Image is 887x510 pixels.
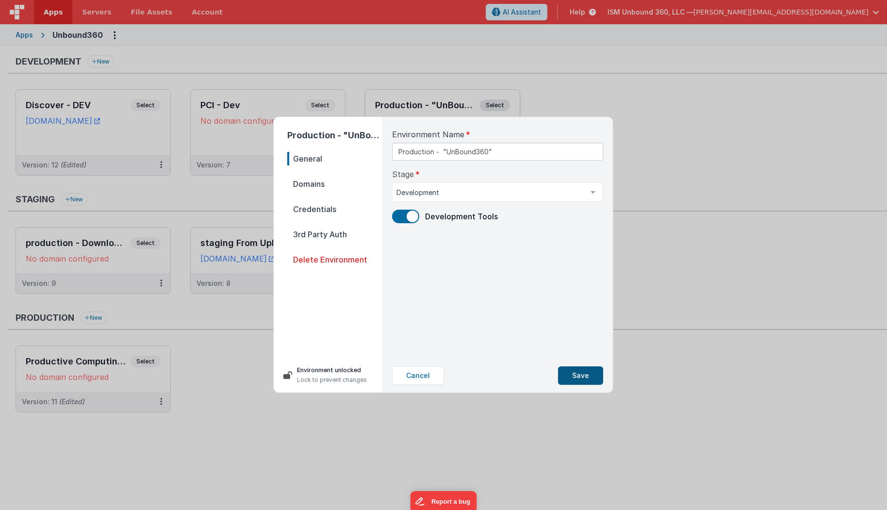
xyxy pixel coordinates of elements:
span: Credentials [287,202,382,216]
span: Environment Name [392,129,464,140]
p: Environment unlocked [297,365,367,375]
span: Development [396,188,583,197]
span: General [287,152,382,165]
span: Development Tools [425,212,498,221]
span: Stage [392,168,414,180]
span: Delete Environment [287,253,382,266]
p: Lock to prevent changes [297,375,367,385]
span: 3rd Party Auth [287,228,382,241]
span: Domains [287,177,382,191]
h2: Production - "UnBound360" [287,129,382,142]
button: Cancel [392,366,444,385]
button: Save [558,366,603,385]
